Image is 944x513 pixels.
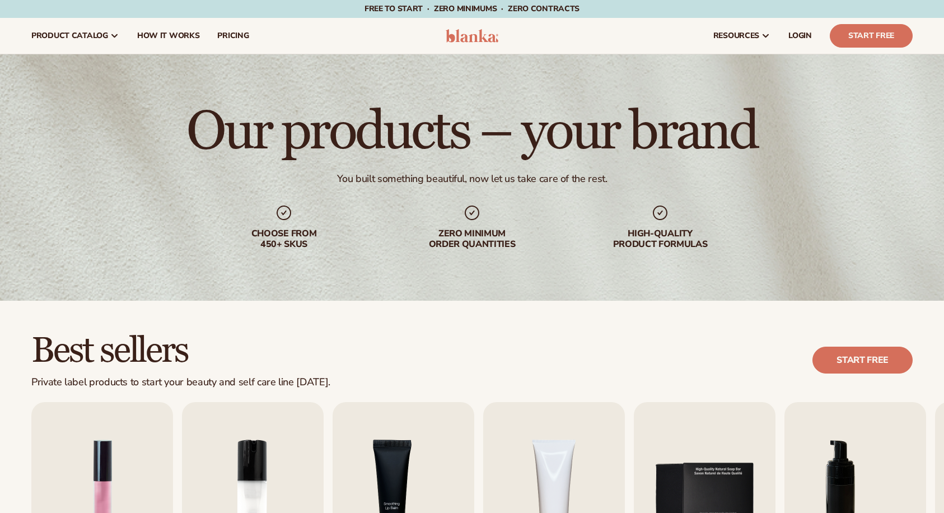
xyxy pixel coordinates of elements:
[212,228,356,250] div: Choose from 450+ Skus
[31,376,330,389] div: Private label products to start your beauty and self care line [DATE].
[186,105,757,159] h1: Our products – your brand
[588,228,732,250] div: High-quality product formulas
[713,31,759,40] span: resources
[446,29,499,43] img: logo
[137,31,200,40] span: How It Works
[788,31,812,40] span: LOGIN
[779,18,821,54] a: LOGIN
[31,332,330,370] h2: Best sellers
[217,31,249,40] span: pricing
[22,18,128,54] a: product catalog
[208,18,258,54] a: pricing
[830,24,913,48] a: Start Free
[364,3,580,14] span: Free to start · ZERO minimums · ZERO contracts
[337,172,607,185] div: You built something beautiful, now let us take care of the rest.
[704,18,779,54] a: resources
[128,18,209,54] a: How It Works
[812,347,913,374] a: Start free
[400,228,544,250] div: Zero minimum order quantities
[31,31,108,40] span: product catalog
